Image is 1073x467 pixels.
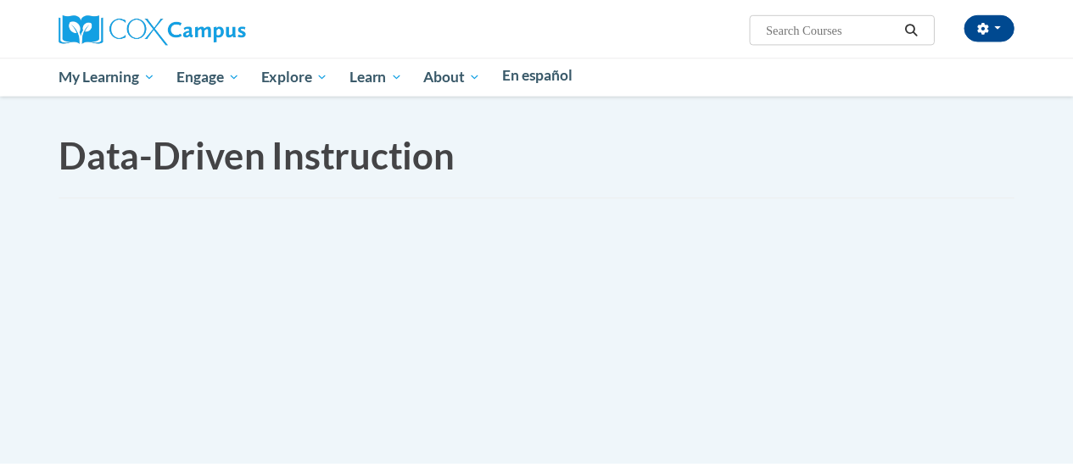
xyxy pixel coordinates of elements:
[59,19,249,34] a: Cox Campus
[59,65,157,86] span: My Learning
[343,56,418,95] a: Learn
[909,18,935,38] button: Search
[774,18,909,38] input: Search Courses
[59,132,460,176] span: Data-Driven Instruction
[47,56,1039,95] div: Main menu
[253,56,343,95] a: Explore
[168,56,254,95] a: Engage
[914,22,930,35] i: 
[59,13,249,43] img: Cox Campus
[418,56,498,95] a: About
[508,64,579,82] span: En español
[354,65,407,86] span: Learn
[497,56,590,92] a: En español
[48,56,168,95] a: My Learning
[179,65,243,86] span: Engage
[264,65,332,86] span: Explore
[975,13,1026,40] button: Account Settings
[428,65,486,86] span: About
